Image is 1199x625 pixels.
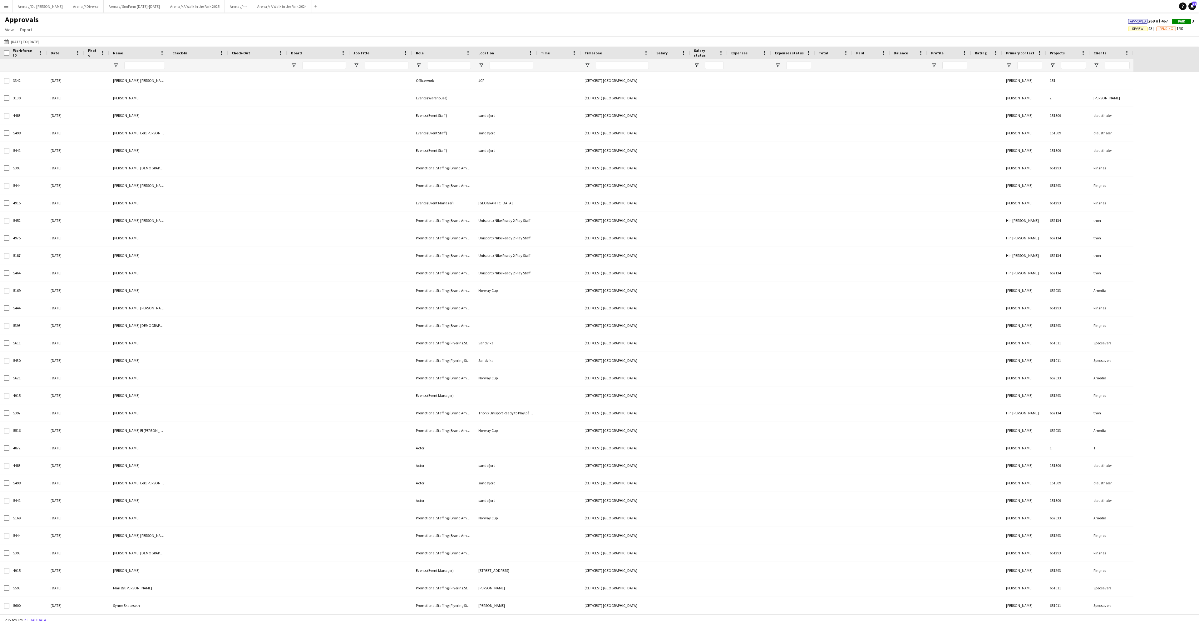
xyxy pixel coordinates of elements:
[109,107,169,124] div: [PERSON_NAME]
[47,352,84,369] div: [DATE]
[412,404,475,422] div: Promotional Staffing (Brand Ambassadors)
[47,72,84,89] div: [DATE]
[9,282,47,299] div: 5169
[475,107,537,124] div: sandefjord
[412,334,475,352] div: Promotional Staffing (Flyering Staff)
[1192,2,1197,6] span: 16
[475,492,537,509] div: sandefjord
[1002,229,1046,247] div: Hin [PERSON_NAME]
[47,124,84,142] div: [DATE]
[1006,62,1012,68] button: Open Filter Menu
[1090,439,1133,457] div: 1
[9,457,47,474] div: 4483
[47,142,84,159] div: [DATE]
[1046,404,1090,422] div: 652134
[1046,264,1090,282] div: 652134
[1046,457,1090,474] div: 151509
[9,509,47,527] div: 5169
[109,597,169,614] div: Synne Skaarseth
[252,0,312,12] button: Arena // A Walk in the Park 2024
[47,317,84,334] div: [DATE]
[9,299,47,317] div: 5444
[1002,107,1046,124] div: [PERSON_NAME]
[1090,247,1133,264] div: thon
[1002,142,1046,159] div: [PERSON_NAME]
[412,124,475,142] div: Events (Event Staff)
[1046,544,1090,562] div: 651293
[581,282,653,299] div: (CET/CEST) [GEOGRAPHIC_DATA]
[1105,62,1130,69] input: Clients Filter Input
[47,212,84,229] div: [DATE]
[581,229,653,247] div: (CET/CEST) [GEOGRAPHIC_DATA]
[109,509,169,527] div: [PERSON_NAME]
[412,527,475,544] div: Promotional Staffing (Brand Ambassadors)
[109,544,169,562] div: [PERSON_NAME] [DEMOGRAPHIC_DATA] [PERSON_NAME]
[9,317,47,334] div: 5393
[109,334,169,352] div: [PERSON_NAME]
[9,159,47,177] div: 5393
[1002,282,1046,299] div: [PERSON_NAME]
[1046,89,1090,107] div: 2
[1046,509,1090,527] div: 652033
[475,509,537,527] div: Norway Cup
[1002,334,1046,352] div: [PERSON_NAME]
[1090,194,1133,212] div: Ringnes
[1046,299,1090,317] div: 651293
[1090,527,1133,544] div: Ringnes
[9,142,47,159] div: 5441
[412,72,475,89] div: Office work
[1090,352,1133,369] div: Specsavers
[109,369,169,387] div: [PERSON_NAME]
[1090,264,1133,282] div: thon
[1090,544,1133,562] div: Ringnes
[1002,212,1046,229] div: Hin [PERSON_NAME]
[1002,457,1046,474] div: [PERSON_NAME]
[47,527,84,544] div: [DATE]
[412,492,475,509] div: Actor
[1061,62,1086,69] input: Projects Filter Input
[475,247,537,264] div: Unisport x Nike Ready 2 Play Staff
[694,62,699,68] button: Open Filter Menu
[9,72,47,89] div: 3342
[109,299,169,317] div: [PERSON_NAME] [PERSON_NAME]
[47,422,84,439] div: [DATE]
[1046,177,1090,194] div: 651293
[9,107,47,124] div: 4483
[1046,492,1090,509] div: 151509
[17,26,35,34] a: Export
[1046,334,1090,352] div: 651011
[581,509,653,527] div: (CET/CEST) [GEOGRAPHIC_DATA]
[47,579,84,597] div: [DATE]
[1090,509,1133,527] div: Amedia
[416,62,422,68] button: Open Filter Menu
[9,387,47,404] div: 4915
[109,194,169,212] div: [PERSON_NAME]
[581,72,653,89] div: (CET/CEST) [GEOGRAPHIC_DATA]
[2,38,41,45] button: [DATE] to [DATE]
[412,142,475,159] div: Events (Event Staff)
[475,579,537,597] div: [PERSON_NAME]
[1002,422,1046,439] div: [PERSON_NAME]
[581,544,653,562] div: (CET/CEST) [GEOGRAPHIC_DATA]
[47,107,84,124] div: [DATE]
[1002,509,1046,527] div: [PERSON_NAME]
[1046,159,1090,177] div: 651293
[124,62,165,69] input: Name Filter Input
[475,124,537,142] div: sandefjord
[412,474,475,492] div: Actor
[1046,124,1090,142] div: 151509
[705,62,724,69] input: Salary status Filter Input
[9,212,47,229] div: 5452
[475,229,537,247] div: Unisport x Nike Ready 2 Play Staff
[1046,72,1090,89] div: 151
[109,562,169,579] div: [PERSON_NAME]
[1090,404,1133,422] div: thon
[9,124,47,142] div: 5498
[1090,422,1133,439] div: Amedia
[9,404,47,422] div: 5397
[9,492,47,509] div: 5441
[1046,439,1090,457] div: 1
[109,579,169,597] div: Mari By [PERSON_NAME]
[581,124,653,142] div: (CET/CEST) [GEOGRAPHIC_DATA]
[412,299,475,317] div: Promotional Staffing (Brand Ambassadors)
